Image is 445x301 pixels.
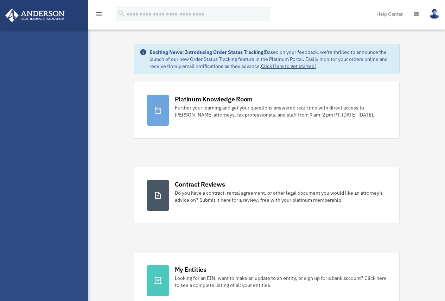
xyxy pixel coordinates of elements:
a: Platinum Knowledge Room Further your learning and get your questions answered real-time with dire... [134,82,400,139]
i: search [117,10,125,17]
strong: Exciting News: Introducing Order Status Tracking! [150,49,265,55]
img: User Pic [429,9,440,19]
div: Platinum Knowledge Room [175,95,253,104]
a: Click Here to get started! [261,63,316,69]
i: menu [95,10,103,18]
img: Anderson Advisors Platinum Portal [3,8,67,22]
a: Contract Reviews Do you have a contract, rental agreement, or other legal document you would like... [134,167,400,224]
div: My Entities [175,265,206,274]
div: Do you have a contract, rental agreement, or other legal document you would like an attorney's ad... [175,189,387,203]
div: Contract Reviews [175,180,225,189]
div: Further your learning and get your questions answered real-time with direct access to [PERSON_NAM... [175,104,387,118]
div: Based on your feedback, we're thrilled to announce the launch of our new Order Status Tracking fe... [150,49,394,70]
div: Looking for an EIN, want to make an update to an entity, or sign up for a bank account? Click her... [175,275,387,289]
a: menu [95,12,103,18]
